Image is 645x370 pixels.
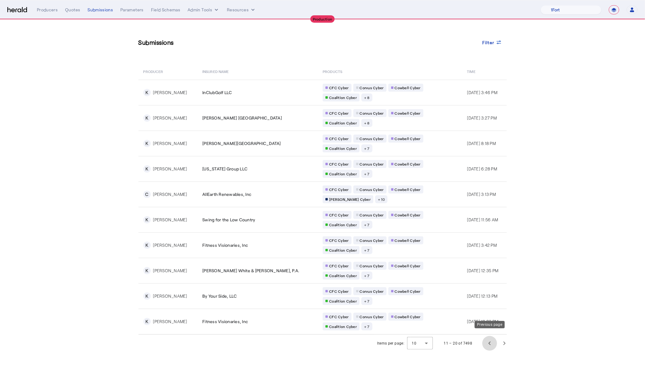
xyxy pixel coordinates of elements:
span: + 7 [364,171,370,176]
span: By Your Side, LLC [202,293,237,299]
span: + 7 [364,324,370,329]
span: [DATE] 8:18 PM [467,141,496,146]
span: Cowbell Cyber [395,136,421,141]
span: PRODUCER [143,68,163,74]
div: [PERSON_NAME] [153,140,187,147]
span: [DATE] 3:13 PM [467,192,496,197]
span: Coalition Cyber [329,273,357,278]
span: + 7 [364,146,370,151]
span: Corvus Cyber [360,263,384,268]
span: Coalition Cyber [329,299,357,303]
div: 11 – 20 of 7498 [444,340,472,346]
span: Cowbell Cyber [395,238,421,243]
div: Quotes [65,7,80,13]
div: Producers [37,7,58,13]
span: CFC Cyber [329,187,348,192]
span: AllEarth Renewables, Inc [202,191,251,197]
div: Production [310,15,335,23]
span: CFC Cyber [329,238,348,243]
span: Coalition Cyber [329,222,357,227]
span: Coalition Cyber [329,95,357,100]
span: Corvus Cyber [360,238,384,243]
div: Parameters [120,7,144,13]
span: [PERSON_NAME][GEOGRAPHIC_DATA] [202,140,281,147]
span: [DATE] 12:35 PM [467,268,499,273]
span: Corvus Cyber [360,187,384,192]
span: CFC Cyber [329,85,348,90]
span: [PERSON_NAME] [GEOGRAPHIC_DATA] [202,115,282,121]
span: CFC Cyber [329,111,348,116]
div: [PERSON_NAME] [153,242,187,248]
span: Coalition Cyber [329,171,357,176]
span: Filter [482,39,495,46]
div: Field Schemas [151,7,181,13]
button: Next page [497,336,512,351]
img: Herald Logo [7,7,27,13]
span: [DATE] 3:42 PM [467,242,497,248]
div: Items per page: [377,340,405,346]
div: Submissions [87,7,113,13]
span: Fitness Visionaries, Inc [202,319,248,325]
span: + 10 [378,197,385,202]
div: K [143,318,151,325]
span: Corvus Cyber [360,136,384,141]
span: + 7 [364,299,370,303]
div: [PERSON_NAME] [153,268,187,274]
span: Cowbell Cyber [395,85,421,90]
span: CFC Cyber [329,263,348,268]
span: Cowbell Cyber [395,111,421,116]
table: Table view of all submissions by your platform [138,63,507,335]
span: + 7 [364,222,370,227]
span: Coalition Cyber [329,324,357,329]
span: Insured Name [202,68,229,74]
span: Corvus Cyber [360,212,384,217]
button: Previous page [482,336,497,351]
span: CFC Cyber [329,314,348,319]
button: Resources dropdown menu [227,7,256,13]
span: Cowbell Cyber [395,289,421,294]
div: K [143,140,151,147]
span: [PERSON_NAME] White & [PERSON_NAME], P.A. [202,268,299,274]
div: K [143,114,151,122]
div: K [143,292,151,300]
div: Previous page [475,321,505,328]
div: [PERSON_NAME] [153,115,187,121]
span: Swing for the Low Country [202,217,255,223]
div: K [143,89,151,96]
span: CFC Cyber [329,289,348,294]
div: [PERSON_NAME] [153,319,187,325]
span: Time [467,68,476,74]
span: Coalition Cyber [329,146,357,151]
span: CFC Cyber [329,162,348,166]
span: Cowbell Cyber [395,187,421,192]
div: K [143,267,151,274]
span: + 8 [364,120,370,125]
button: internal dropdown menu [188,7,220,13]
span: [DATE] 6:28 PM [467,166,497,171]
div: [PERSON_NAME] [153,191,187,197]
span: [DATE] 3:27 PM [467,115,497,120]
span: Coalition Cyber [329,120,357,125]
div: K [143,165,151,173]
div: [PERSON_NAME] [153,293,187,299]
span: [DATE] 12:03 PM [467,319,499,324]
span: Corvus Cyber [360,289,384,294]
span: InClubGolf LLC [202,90,232,96]
h3: Submissions [138,38,174,47]
span: CFC Cyber [329,136,348,141]
span: Cowbell Cyber [395,314,421,319]
span: Corvus Cyber [360,162,384,166]
span: CFC Cyber [329,212,348,217]
span: Cowbell Cyber [395,212,421,217]
div: [PERSON_NAME] [153,217,187,223]
span: Corvus Cyber [360,314,384,319]
span: + 8 [364,95,370,100]
span: Cowbell Cyber [395,162,421,166]
span: + 7 [364,273,370,278]
span: PRODUCTS [323,68,342,74]
span: + 7 [364,248,370,253]
div: K [143,216,151,223]
span: [DATE] 11:56 AM [467,217,498,222]
span: Cowbell Cyber [395,263,421,268]
button: Filter [477,37,507,48]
